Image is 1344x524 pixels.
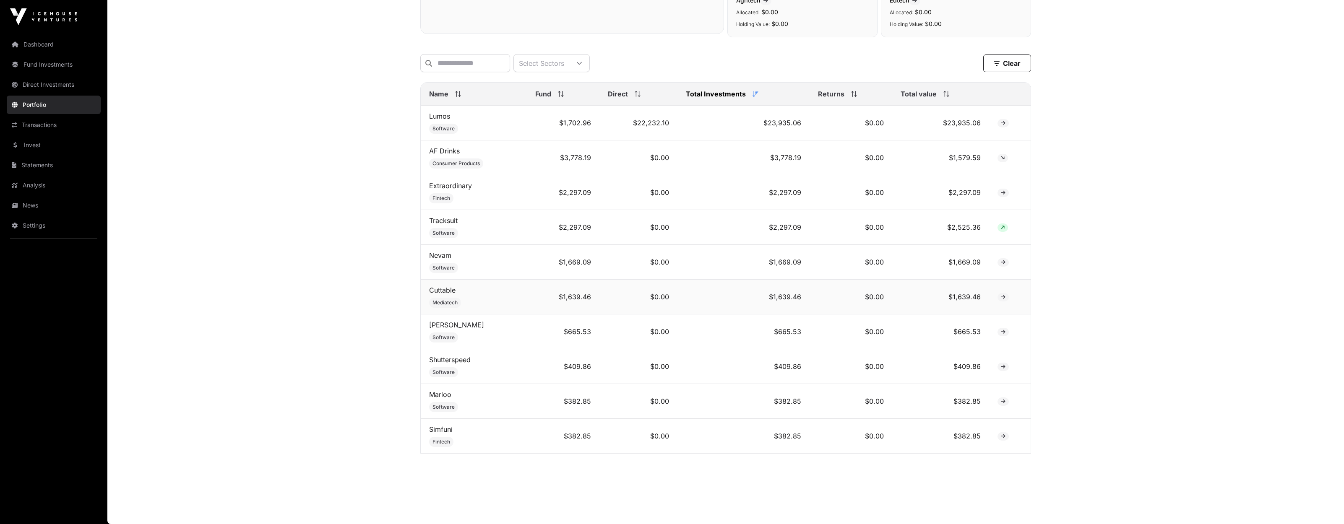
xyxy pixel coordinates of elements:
a: Settings [7,216,101,235]
a: Dashboard [7,35,101,54]
a: Marloo [429,390,451,399]
td: $0.00 [810,140,892,175]
td: $409.86 [892,349,989,384]
span: Holding Value: [736,21,770,27]
td: $0.00 [599,140,677,175]
td: $382.85 [677,384,810,419]
span: Software [432,125,455,132]
a: Nevam [429,251,451,259]
span: Holding Value: [890,21,923,27]
a: Simfuni [429,425,453,433]
td: $0.00 [810,280,892,314]
td: $22,232.10 [599,106,677,140]
span: Total Investments [686,89,746,99]
td: $23,935.06 [892,106,989,140]
a: News [7,196,101,215]
td: $2,297.09 [677,210,810,245]
td: $2,297.09 [527,175,599,210]
td: $1,669.09 [677,245,810,280]
a: Lumos [429,112,450,120]
td: $0.00 [599,175,677,210]
a: Cuttable [429,286,456,294]
td: $1,639.46 [892,280,989,314]
td: $0.00 [810,245,892,280]
td: $0.00 [599,280,677,314]
button: Clear [983,54,1031,72]
a: [PERSON_NAME] [429,321,484,329]
td: $1,669.09 [892,245,989,280]
td: $0.00 [810,384,892,419]
span: $0.00 [761,8,778,16]
td: $409.86 [527,349,599,384]
td: $665.53 [527,314,599,349]
td: $0.00 [599,210,677,245]
img: Icehouse Ventures Logo [10,8,77,25]
td: $1,639.46 [677,280,810,314]
a: AF Drinks [429,147,460,155]
a: Fund Investments [7,55,101,74]
span: Mediatech [432,299,458,306]
span: Name [429,89,448,99]
span: $0.00 [925,20,942,27]
td: $0.00 [810,419,892,454]
a: Statements [7,156,101,174]
td: $382.85 [892,419,989,454]
td: $0.00 [810,175,892,210]
span: Allocated: [890,9,913,16]
a: Analysis [7,176,101,195]
span: $0.00 [915,8,932,16]
td: $0.00 [810,106,892,140]
td: $665.53 [892,314,989,349]
span: Software [432,230,455,236]
iframe: Chat Widget [1302,484,1344,524]
td: $23,935.06 [677,106,810,140]
td: $0.00 [599,314,677,349]
td: $1,579.59 [892,140,989,175]
td: $382.85 [677,419,810,454]
a: Transactions [7,116,101,134]
td: $0.00 [810,210,892,245]
td: $665.53 [677,314,810,349]
td: $382.85 [527,384,599,419]
td: $2,297.09 [527,210,599,245]
td: $382.85 [527,419,599,454]
span: Total value [901,89,937,99]
span: Direct [608,89,628,99]
div: Select Sectors [514,54,569,72]
td: $1,669.09 [527,245,599,280]
td: $2,525.36 [892,210,989,245]
td: $3,778.19 [677,140,810,175]
td: $1,639.46 [527,280,599,314]
td: $0.00 [599,419,677,454]
a: Shutterspeed [429,355,471,364]
a: Direct Investments [7,75,101,94]
td: $0.00 [599,245,677,280]
td: $382.85 [892,384,989,419]
span: Software [432,334,455,341]
td: $3,778.19 [527,140,599,175]
span: Software [432,404,455,410]
span: Fintech [432,438,450,445]
span: Fund [535,89,551,99]
span: Software [432,265,455,271]
td: $1,702.96 [527,106,599,140]
span: $0.00 [771,20,788,27]
td: $0.00 [599,384,677,419]
td: $0.00 [599,349,677,384]
span: Software [432,369,455,376]
span: Returns [818,89,844,99]
span: Consumer Products [432,160,480,167]
a: Tracksuit [429,216,458,225]
td: $409.86 [677,349,810,384]
td: $0.00 [810,314,892,349]
span: Fintech [432,195,450,202]
span: Allocated: [736,9,760,16]
a: Portfolio [7,96,101,114]
td: $0.00 [810,349,892,384]
a: Invest [7,136,101,154]
td: $2,297.09 [677,175,810,210]
td: $2,297.09 [892,175,989,210]
a: Extraordinary [429,182,472,190]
